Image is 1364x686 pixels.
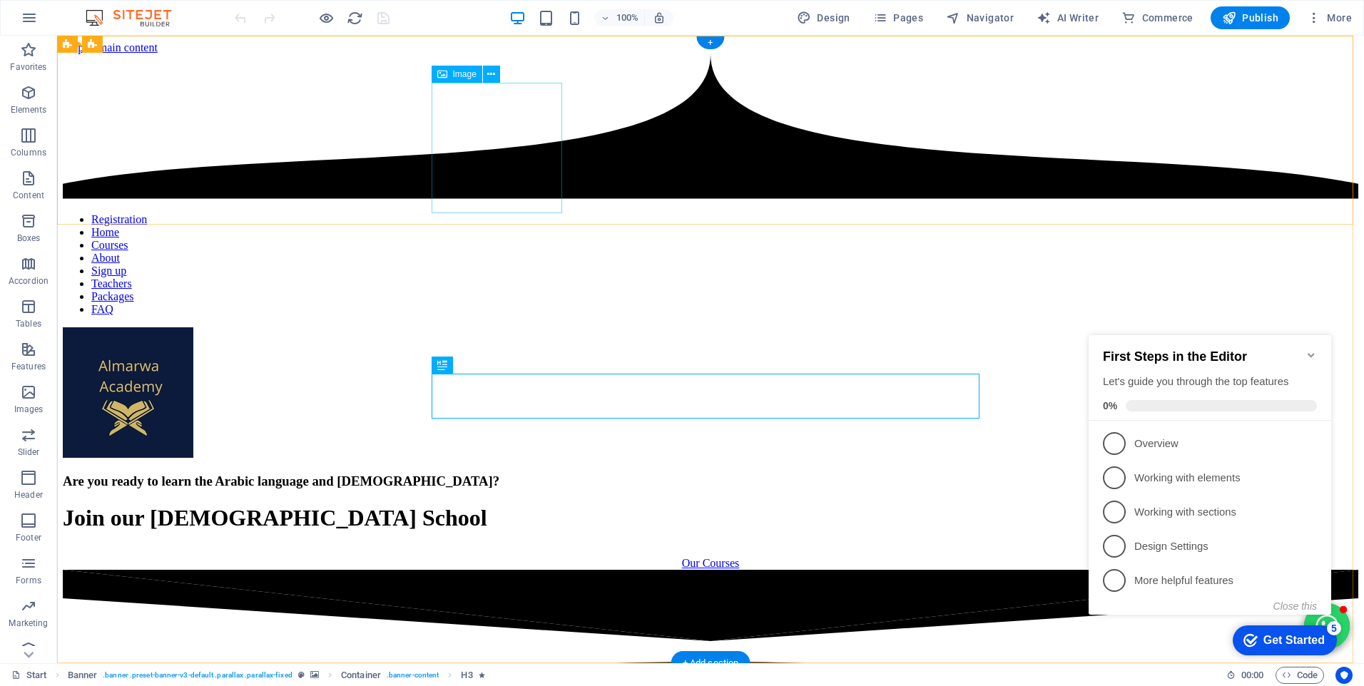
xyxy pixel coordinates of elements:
p: Features [11,361,46,372]
div: Minimize checklist [223,35,234,46]
img: Editor Logo [82,9,189,26]
li: More helpful features [6,249,248,283]
p: Marketing [9,618,48,629]
a: Click to cancel selection. Double-click to open Pages [11,667,47,684]
span: 00 00 [1241,667,1263,684]
p: Accordion [9,275,49,287]
p: Forms [16,575,41,586]
span: Design [797,11,850,25]
h6: 100% [616,9,638,26]
div: Design (Ctrl+Alt+Y) [791,6,856,29]
span: AI Writer [1037,11,1099,25]
div: 5 [244,307,258,321]
button: Code [1276,667,1324,684]
p: Images [14,404,44,415]
p: Overview [51,122,223,137]
i: This element is a customizable preset [298,671,305,679]
span: Code [1282,667,1318,684]
span: : [1251,670,1253,680]
span: . banner .preset-banner-v3-default .parallax .parallax-fixed [103,667,292,684]
div: Let's guide you through the top features [20,60,234,75]
span: Pages [873,11,923,25]
h6: Session time [1226,667,1264,684]
button: Commerce [1116,6,1199,29]
p: Slider [18,446,40,458]
p: Content [13,190,44,201]
span: 0% [20,86,43,97]
span: Commerce [1121,11,1193,25]
button: Click here to leave preview mode and continue editing [317,9,335,26]
span: More [1307,11,1352,25]
a: Skip to main content [6,6,101,18]
p: More helpful features [51,259,223,274]
i: Element contains an animation [479,671,485,679]
p: Elements [11,104,47,116]
button: Navigator [940,6,1019,29]
button: Open chat window [1247,568,1293,613]
p: Favorites [10,61,46,73]
span: Click to select. Double-click to edit [461,667,472,684]
button: reload [346,9,363,26]
span: Click to select. Double-click to edit [341,667,381,684]
p: Header [14,489,43,501]
button: More [1301,6,1358,29]
span: Image [453,70,477,78]
span: Publish [1222,11,1278,25]
button: AI Writer [1031,6,1104,29]
div: Get Started [180,319,242,332]
button: Usercentrics [1335,667,1353,684]
i: This element contains a background [310,671,319,679]
button: Close this [190,286,234,297]
p: Design Settings [51,225,223,240]
li: Working with sections [6,180,248,215]
div: + [696,36,724,49]
p: Tables [16,318,41,329]
button: 100% [594,9,645,26]
button: Publish [1211,6,1290,29]
nav: breadcrumb [68,667,485,684]
span: . banner-content [387,667,439,684]
button: Pages [867,6,929,29]
p: Working with elements [51,156,223,171]
div: + Add section [671,651,750,675]
i: Reload page [347,10,363,26]
p: Boxes [17,232,41,244]
p: Columns [11,147,46,158]
span: Click to select. Double-click to edit [68,667,98,684]
p: Working with sections [51,190,223,205]
li: Overview [6,112,248,146]
li: Working with elements [6,146,248,180]
i: On resize automatically adjust zoom level to fit chosen device. [653,11,666,24]
span: Navigator [946,11,1014,25]
button: Design [791,6,856,29]
h2: First Steps in the Editor [20,35,234,50]
p: Footer [16,532,41,543]
div: Get Started 5 items remaining, 0% complete [150,311,254,341]
li: Design Settings [6,215,248,249]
